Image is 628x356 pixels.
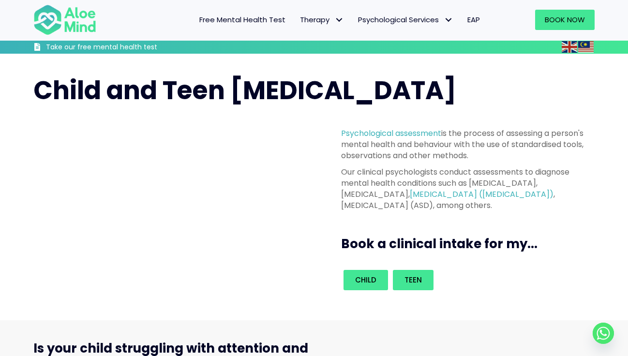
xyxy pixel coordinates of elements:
[410,189,553,200] a: [MEDICAL_DATA] ([MEDICAL_DATA])
[358,15,453,25] span: Psychological Services
[33,73,456,108] span: Child and Teen [MEDICAL_DATA]
[293,10,351,30] a: TherapyTherapy: submenu
[344,270,388,290] a: Child
[300,15,344,25] span: Therapy
[578,41,594,53] img: ms
[545,15,585,25] span: Book Now
[341,235,598,252] h3: Book a clinical intake for my...
[404,275,422,285] span: Teen
[199,15,285,25] span: Free Mental Health Test
[578,41,595,52] a: Malay
[441,13,455,27] span: Psychological Services: submenu
[467,15,480,25] span: EAP
[535,10,595,30] a: Book Now
[593,323,614,344] a: Whatsapp
[109,10,487,30] nav: Menu
[341,128,441,139] a: Psychological assessment
[393,270,434,290] a: Teen
[351,10,460,30] a: Psychological ServicesPsychological Services: submenu
[341,166,589,211] p: Our clinical psychologists conduct assessments to diagnose mental health conditions such as [MEDI...
[332,13,346,27] span: Therapy: submenu
[562,41,577,53] img: en
[46,43,209,52] h3: Take our free mental health test
[33,128,322,301] img: child assessment
[341,128,589,162] p: is the process of assessing a person's mental health and behaviour with the use of standardised t...
[192,10,293,30] a: Free Mental Health Test
[355,275,376,285] span: Child
[460,10,487,30] a: EAP
[33,4,96,36] img: Aloe mind Logo
[341,267,589,293] div: Book an intake for my...
[562,41,578,52] a: English
[33,43,209,54] a: Take our free mental health test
